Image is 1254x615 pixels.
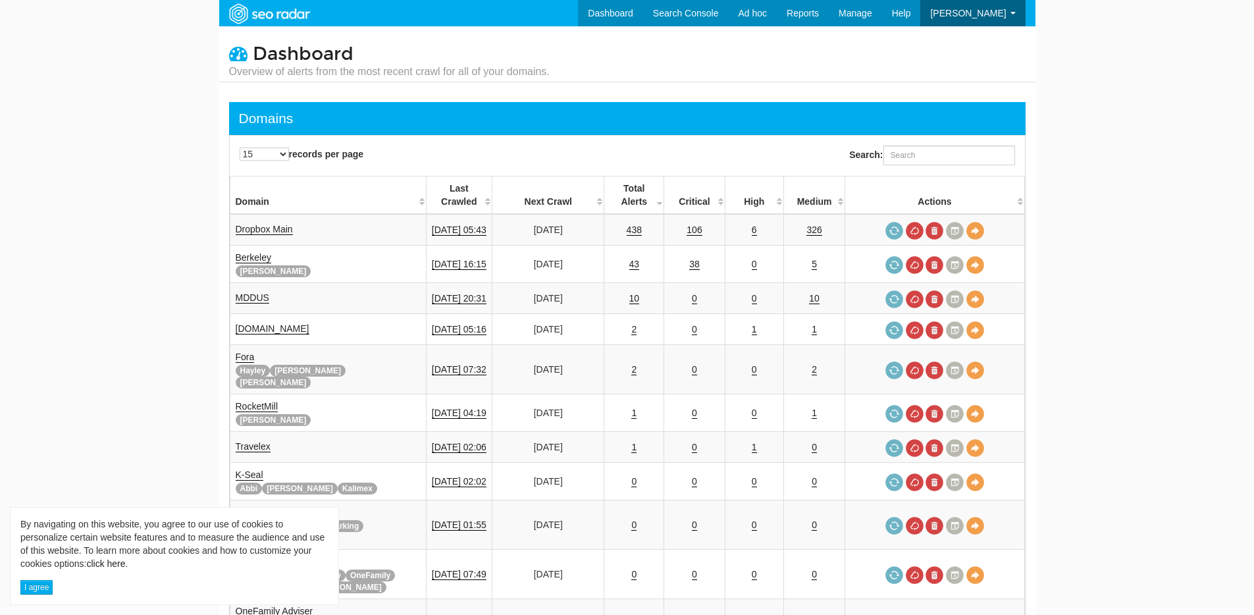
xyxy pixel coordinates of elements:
a: MDDUS [236,292,269,304]
button: I agree [20,580,53,595]
input: Search: [883,146,1015,165]
a: 1 [631,408,637,419]
span: Dashboard [253,43,353,65]
a: Delete most recent audit [926,439,943,457]
a: 0 [692,364,697,375]
a: [DATE] 02:06 [432,442,486,453]
td: [DATE] [492,432,604,463]
img: SEORadar [224,2,315,26]
td: [DATE] [492,283,604,314]
a: Request a crawl [885,439,903,457]
label: Search: [849,146,1014,165]
a: View Domain Overview [966,517,984,535]
a: RocketMill [236,401,278,412]
span: Help [892,8,911,18]
a: [DATE] 05:16 [432,324,486,335]
a: Crawl History [946,405,964,423]
a: Cancel in-progress audit [906,405,924,423]
a: K-Seal [236,469,263,481]
select: records per page [240,147,289,161]
a: Delete most recent audit [926,361,943,379]
a: Crawl History [946,439,964,457]
span: OneFamily [346,570,395,581]
a: [DATE] 04:19 [432,408,486,419]
span: Reports [787,8,819,18]
a: [DATE] 07:49 [432,569,486,580]
a: 0 [692,442,697,453]
a: 0 [752,569,757,580]
a: Cancel in-progress audit [906,321,924,339]
th: Domain: activate to sort column ascending [230,176,426,215]
a: 2 [812,364,817,375]
a: Crawl History [946,517,964,535]
a: View Domain Overview [966,566,984,584]
a: 0 [752,408,757,419]
a: [DATE] 02:02 [432,476,486,487]
a: 1 [812,324,817,335]
a: Cancel in-progress audit [906,517,924,535]
td: [DATE] [492,246,604,283]
a: 0 [812,520,817,531]
span: [PERSON_NAME] [262,483,338,495]
a: Request a crawl [885,222,903,240]
a: View Domain Overview [966,222,984,240]
th: Last Crawled: activate to sort column descending [426,176,492,215]
a: 0 [752,364,757,375]
td: [DATE] [492,345,604,394]
a: [DATE] 01:55 [432,520,486,531]
a: Cancel in-progress audit [906,566,924,584]
a: 0 [812,442,817,453]
span: [PERSON_NAME] [270,365,346,377]
span: [PERSON_NAME] [236,265,311,277]
span: [PERSON_NAME] [236,377,311,388]
a: Delete most recent audit [926,321,943,339]
a: Request a crawl [885,361,903,379]
a: 0 [692,408,697,419]
a: Crawl History [946,290,964,308]
a: 2 [631,364,637,375]
div: Domains [239,109,294,128]
a: Cancel in-progress audit [906,473,924,491]
a: 0 [631,569,637,580]
th: Total Alerts: activate to sort column ascending [604,176,664,215]
a: 1 [631,442,637,453]
a: 0 [752,476,757,487]
a: 1 [752,442,757,453]
div: By navigating on this website, you agree to our use of cookies to personalize certain website fea... [20,518,328,570]
a: [DOMAIN_NAME] [236,323,309,334]
a: Cancel in-progress audit [906,222,924,240]
a: Delete most recent audit [926,256,943,274]
span: Abbi [236,483,263,495]
a: View Domain Overview [966,361,984,379]
a: Delete most recent audit [926,473,943,491]
span: [PERSON_NAME] [930,8,1006,18]
a: Request a crawl [885,256,903,274]
span: Manage [839,8,872,18]
a: Berkeley [236,252,271,263]
span: Ad hoc [738,8,767,18]
td: [DATE] [492,214,604,246]
th: High: activate to sort column descending [725,176,783,215]
td: [DATE] [492,394,604,432]
a: View Domain Overview [966,473,984,491]
span: [PERSON_NAME] [236,414,311,426]
a: 0 [631,476,637,487]
a: Crawl History [946,473,964,491]
a: 6 [752,225,757,236]
i:  [229,44,248,63]
a: Request a crawl [885,290,903,308]
a: 0 [692,569,697,580]
a: 0 [752,259,757,270]
td: [DATE] [492,463,604,500]
a: Travelex [236,441,271,452]
a: 1 [812,408,817,419]
a: 1 [752,324,757,335]
a: 5 [812,259,817,270]
a: Request a crawl [885,473,903,491]
th: Actions: activate to sort column ascending [845,176,1024,215]
a: Request a crawl [885,517,903,535]
a: 326 [806,225,822,236]
a: 0 [692,324,697,335]
a: 2 [631,324,637,335]
a: Cancel in-progress audit [906,361,924,379]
